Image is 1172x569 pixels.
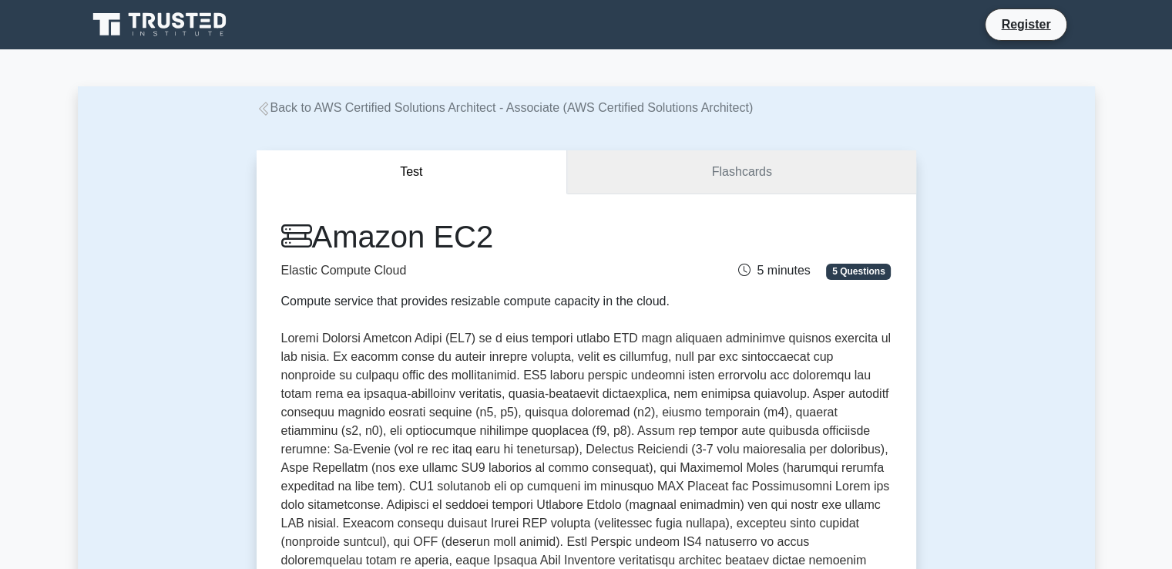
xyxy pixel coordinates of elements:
[567,150,915,194] a: Flashcards
[826,264,891,279] span: 5 Questions
[281,292,682,311] div: Compute service that provides resizable compute capacity in the cloud.
[738,264,810,277] span: 5 minutes
[281,261,682,280] p: Elastic Compute Cloud
[992,15,1060,34] a: Register
[281,218,682,255] h1: Amazon EC2
[257,101,754,114] a: Back to AWS Certified Solutions Architect - Associate (AWS Certified Solutions Architect)
[257,150,568,194] button: Test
